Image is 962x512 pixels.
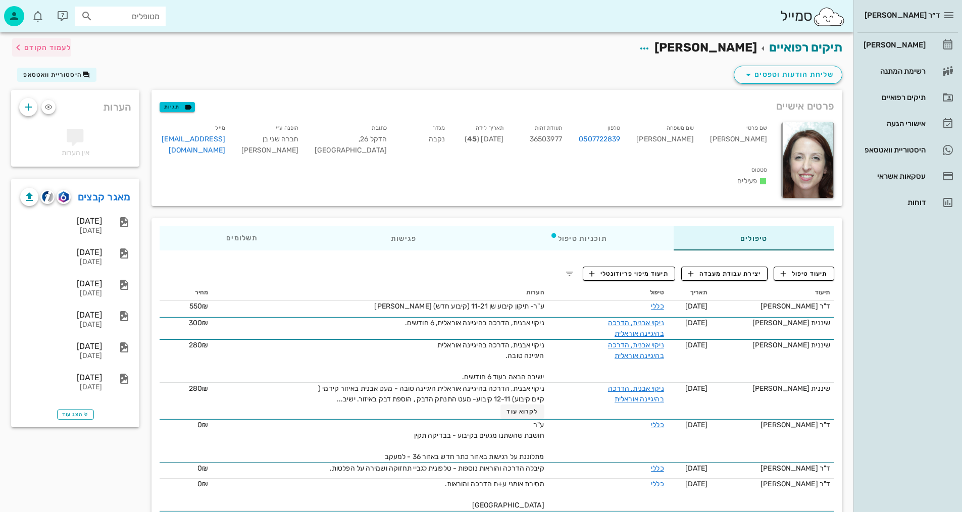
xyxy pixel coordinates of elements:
button: לעמוד הקודם [12,38,71,57]
span: ד״ר [PERSON_NAME] [865,11,940,20]
small: מגדר [433,125,445,131]
span: 300₪ [189,319,208,327]
div: [DATE] [20,310,102,320]
div: שיננית [PERSON_NAME] [716,340,830,350]
span: ע"ר חושבת שהשתנו מגעים בקיבוע - בבדיקה תקין מתלוננת על רגישות באזור כתר חדש באזור 36 - למעקב [385,421,544,461]
span: 0₪ [197,421,208,429]
span: [DATE] [685,464,708,473]
a: תיקים רפואיים [857,85,958,110]
a: [EMAIL_ADDRESS][DOMAIN_NAME] [162,135,225,155]
div: היסטוריית וואטסאפ [862,146,926,154]
span: תיעוד מיפוי פריודונטלי [589,269,669,278]
div: [DATE] [20,247,102,257]
button: תיעוד טיפול [774,267,834,281]
th: טיפול [548,285,668,301]
th: הערות [212,285,548,301]
a: [PERSON_NAME] [857,33,958,57]
div: [DATE] [20,227,102,235]
span: [DATE] [685,341,708,349]
small: תעודת זהות [535,125,562,131]
div: הערות [11,90,139,119]
div: [DATE] [20,352,102,361]
div: דוחות [862,198,926,207]
a: כללי [651,464,664,473]
div: [DATE] [20,373,102,382]
span: 36503977 [530,135,562,143]
span: ניקוי אבנית, הדרכה בהיגיינה אוראלית, 6 חודשים. [405,319,544,327]
button: היסטוריית וואטסאפ [17,68,96,82]
span: 280₪ [189,341,208,349]
small: מייל [215,125,225,131]
div: פגישות [324,226,483,250]
span: [DATE] [685,384,708,393]
div: [DATE] [20,383,102,392]
div: שיננית [PERSON_NAME] [716,318,830,328]
span: הצג עוד [62,412,89,418]
span: 0₪ [197,480,208,488]
div: [DATE] [20,258,102,267]
a: מאגר קבצים [78,189,131,205]
img: SmileCloud logo [813,7,845,27]
button: cliniview logo [40,190,55,204]
span: 550₪ [189,302,208,311]
div: [PERSON_NAME] [702,120,775,162]
button: הצג עוד [57,409,94,420]
a: כללי [651,302,664,311]
small: כתובת [372,125,387,131]
a: ניקוי אבנית, הדרכה בהיגיינה אוראלית [608,384,664,403]
div: סמייל [780,6,845,27]
span: לקרוא עוד [507,408,538,415]
div: תוכניות טיפול [483,226,674,250]
div: [DATE] [20,321,102,329]
div: ד"ר [PERSON_NAME] [716,479,830,489]
div: עסקאות אשראי [862,172,926,180]
div: ד"ר [PERSON_NAME] [716,420,830,430]
span: ע"ר- תיקון קיבוע שן 11-21 (קיבוע חדש) [PERSON_NAME] [374,302,544,311]
a: כללי [651,480,664,488]
span: , [359,135,360,143]
a: דוחות [857,190,958,215]
a: רשימת המתנה [857,59,958,83]
img: cliniview logo [42,191,54,202]
a: היסטוריית וואטסאפ [857,138,958,162]
div: נקבה [395,120,453,162]
span: מסירת אומני ע+ת הדרכה והוראות. [GEOGRAPHIC_DATA] [445,480,544,509]
button: romexis logo [57,190,71,204]
a: תיקים רפואיים [769,40,842,55]
small: תאריך לידה [476,125,503,131]
div: אישורי הגעה [862,120,926,128]
button: לקרוא עוד [500,404,544,419]
span: 0₪ [197,464,208,473]
span: לעמוד הקודם [24,43,71,52]
span: קיבלה הדרכה והוראות נוספות - טלפונית לגביי תחזוקה ושמירה על הפלטות. [330,464,544,473]
span: ניקוי אבנית, הדרכה בהיגיינה אוראלית היגיינה טובה. ישיבה הבאה בעוד 6 חודשים. [437,341,544,381]
img: romexis logo [59,191,68,202]
small: סטטוס [751,167,768,173]
small: טלפון [607,125,621,131]
span: [DATE] [685,480,708,488]
div: [PERSON_NAME] [862,41,926,49]
div: [DATE] [20,341,102,351]
div: [DATE] [20,289,102,298]
button: תיעוד מיפוי פריודונטלי [583,267,676,281]
a: ניקוי אבנית, הדרכה בהיגיינה אוראלית [608,341,664,360]
div: ד"ר [PERSON_NAME] [716,301,830,312]
button: תגיות [160,102,195,112]
span: תגיות [164,103,190,112]
span: [GEOGRAPHIC_DATA] [315,146,387,155]
th: מחיר [160,285,212,301]
div: שיננית [PERSON_NAME] [716,383,830,394]
th: תאריך [668,285,712,301]
div: [DATE] [20,279,102,288]
span: היסטוריית וואטסאפ [23,71,82,78]
small: שם משפחה [667,125,694,131]
span: פרטים אישיים [776,98,834,114]
div: ד"ר [PERSON_NAME] [716,463,830,474]
span: [DATE] [685,421,708,429]
span: תיעוד טיפול [781,269,828,278]
a: אישורי הגעה [857,112,958,136]
span: ניקוי אבנית, הדרכה בהיגיינה אוראלית היגיינה טובה - מעט אבנית באיזור קידמי ( קיים קיבוע) 12-11 קיב... [318,384,544,403]
button: שליחת הודעות וטפסים [734,66,842,84]
div: חברה שני בן [PERSON_NAME] [233,120,307,162]
button: יצירת עבודת מעבדה [681,267,768,281]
